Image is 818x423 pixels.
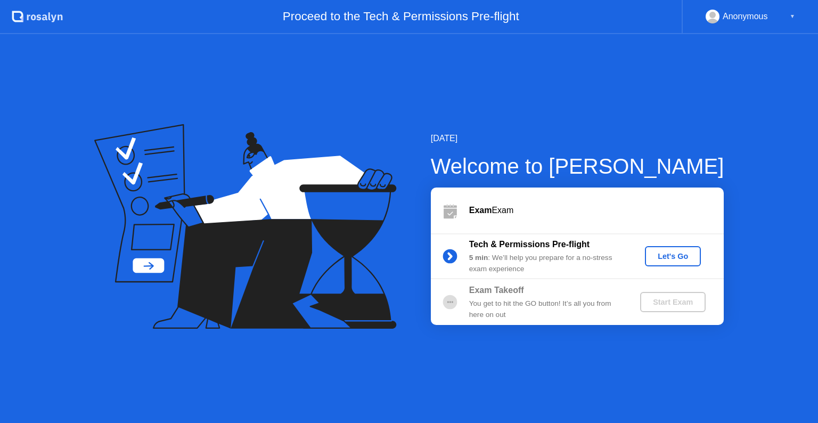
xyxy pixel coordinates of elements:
[649,252,697,261] div: Let's Go
[645,246,701,266] button: Let's Go
[469,204,724,217] div: Exam
[469,254,488,262] b: 5 min
[469,286,524,295] b: Exam Takeoff
[469,298,623,320] div: You get to hit the GO button! It’s all you from here on out
[469,253,623,274] div: : We’ll help you prepare for a no-stress exam experience
[469,240,590,249] b: Tech & Permissions Pre-flight
[431,132,724,145] div: [DATE]
[790,10,795,23] div: ▼
[644,298,701,306] div: Start Exam
[640,292,706,312] button: Start Exam
[469,206,492,215] b: Exam
[431,150,724,182] div: Welcome to [PERSON_NAME]
[723,10,768,23] div: Anonymous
